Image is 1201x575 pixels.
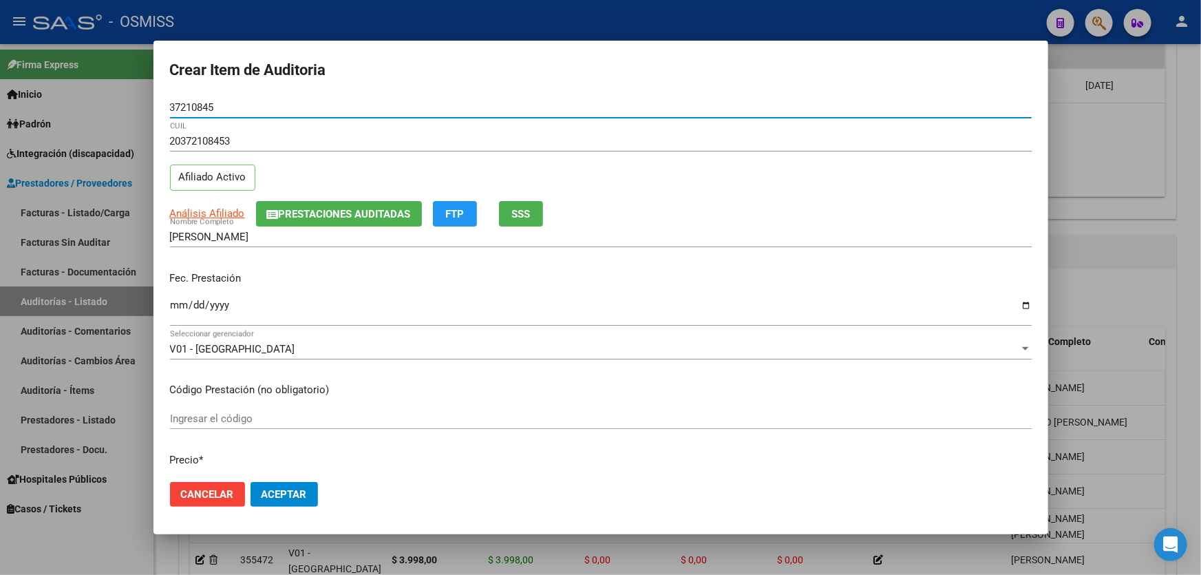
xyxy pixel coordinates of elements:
p: Fec. Prestación [170,271,1032,286]
button: SSS [499,201,543,227]
button: Prestaciones Auditadas [256,201,422,227]
span: V01 - [GEOGRAPHIC_DATA] [170,343,295,355]
p: Precio [170,452,1032,468]
span: FTP [445,208,464,220]
button: FTP [433,201,477,227]
button: Cancelar [170,482,245,507]
span: Análisis Afiliado [170,207,245,220]
span: SSS [511,208,530,220]
p: Código Prestación (no obligatorio) [170,382,1032,398]
button: Aceptar [251,482,318,507]
div: Open Intercom Messenger [1154,528,1187,561]
h2: Crear Item de Auditoria [170,57,1032,83]
span: Aceptar [262,488,307,501]
p: Afiliado Activo [170,165,255,191]
span: Prestaciones Auditadas [279,208,411,220]
span: Cancelar [181,488,234,501]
